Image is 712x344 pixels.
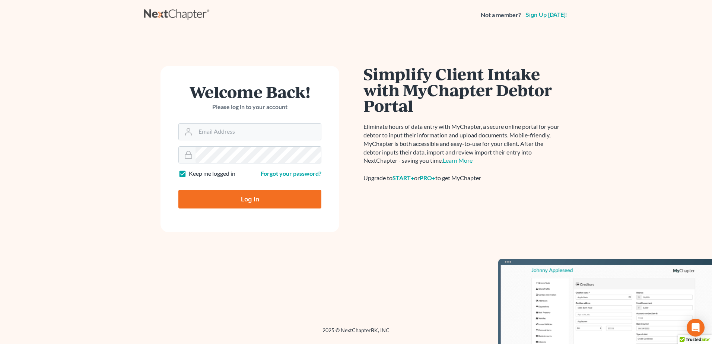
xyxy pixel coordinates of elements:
a: Sign up [DATE]! [524,12,568,18]
input: Email Address [196,124,321,140]
div: Open Intercom Messenger [687,319,705,337]
input: Log In [178,190,321,208]
label: Keep me logged in [189,169,235,178]
h1: Simplify Client Intake with MyChapter Debtor Portal [363,66,561,114]
div: 2025 © NextChapterBK, INC [144,327,568,340]
p: Eliminate hours of data entry with MyChapter, a secure online portal for your debtor to input the... [363,122,561,165]
a: Forgot your password? [261,170,321,177]
h1: Welcome Back! [178,84,321,100]
div: Upgrade to or to get MyChapter [363,174,561,182]
p: Please log in to your account [178,103,321,111]
strong: Not a member? [481,11,521,19]
a: PRO+ [420,174,435,181]
a: Learn More [443,157,473,164]
a: START+ [392,174,414,181]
